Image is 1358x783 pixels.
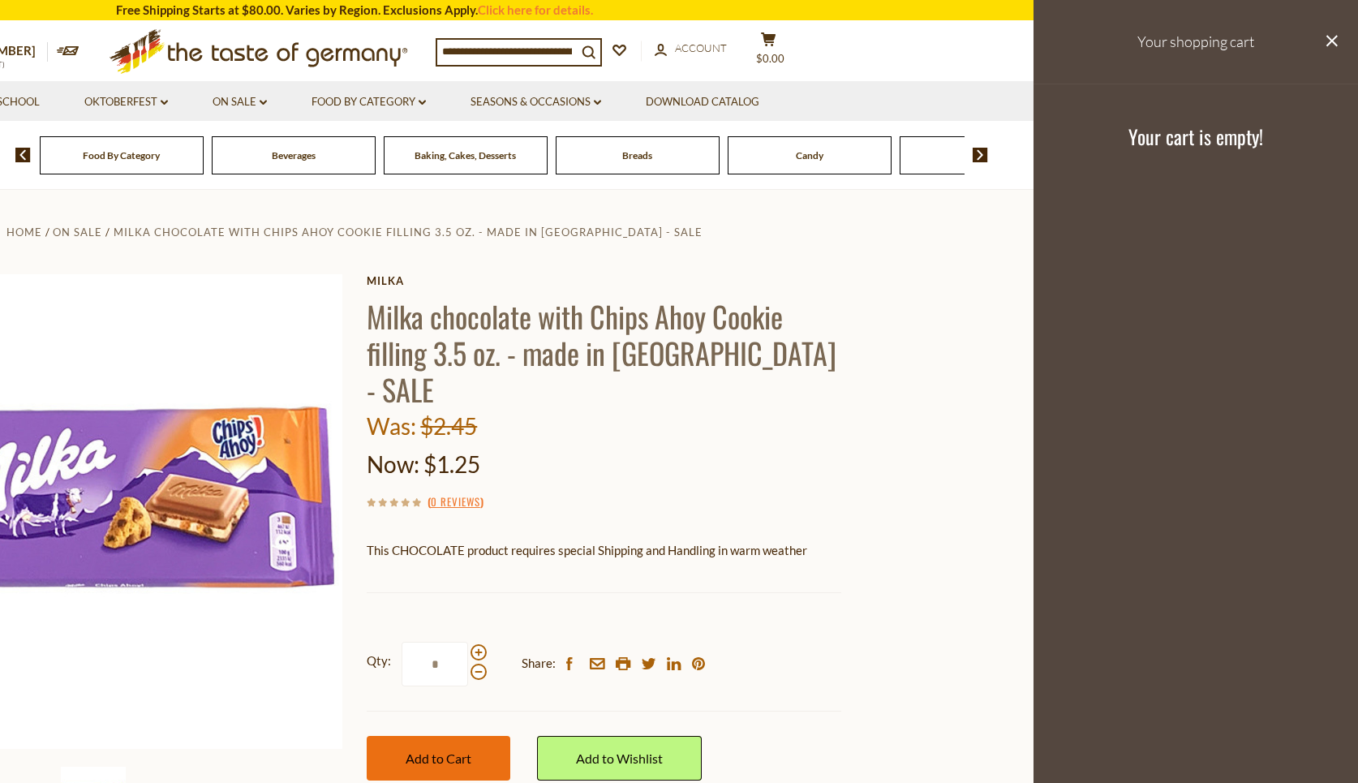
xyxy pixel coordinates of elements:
span: ( ) [428,493,483,510]
a: Download Catalog [646,93,759,111]
span: $1.25 [423,450,480,478]
span: Share: [522,653,556,673]
a: Milka chocolate with Chips Ahoy Cookie filling 3.5 oz. - made in [GEOGRAPHIC_DATA] - SALE [114,226,703,239]
a: Baking, Cakes, Desserts [415,149,516,161]
a: Add to Wishlist [537,736,702,781]
strong: Qty: [367,651,391,671]
a: Oktoberfest [84,93,168,111]
a: Food By Category [83,149,160,161]
span: $0.00 [756,52,784,65]
input: Qty: [402,642,468,686]
p: This CHOCOLATE product requires special Shipping and Handling in warm weather [367,540,841,561]
label: Now: [367,450,419,478]
a: Seasons & Occasions [471,93,601,111]
h3: Your cart is empty! [1054,124,1338,148]
a: Home [6,226,42,239]
a: Candy [796,149,823,161]
label: Was: [367,412,416,440]
img: next arrow [973,148,988,162]
a: 0 Reviews [431,493,480,511]
button: Add to Cart [367,736,510,781]
span: Account [675,41,727,54]
h1: Milka chocolate with Chips Ahoy Cookie filling 3.5 oz. - made in [GEOGRAPHIC_DATA] - SALE [367,298,841,407]
a: Click here for details. [478,2,593,17]
a: Beverages [272,149,316,161]
span: $2.45 [420,412,477,440]
a: Account [655,40,727,58]
span: Add to Cart [406,751,471,766]
a: Breads [622,149,652,161]
li: We will ship this product in heat-protective packaging and ice during warm weather months or to w... [382,572,841,592]
a: Milka [367,274,841,287]
a: On Sale [53,226,102,239]
img: previous arrow [15,148,31,162]
button: $0.00 [744,32,793,72]
a: On Sale [213,93,267,111]
a: Food By Category [312,93,426,111]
